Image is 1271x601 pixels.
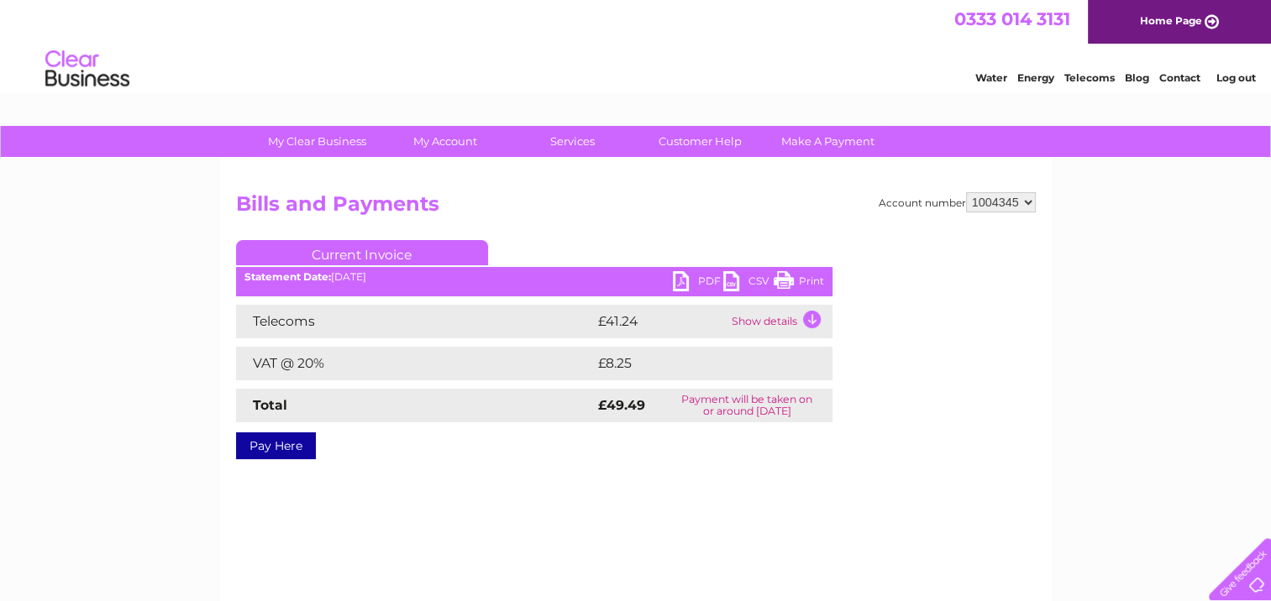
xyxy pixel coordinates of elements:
div: Account number [879,192,1036,212]
a: Make A Payment [759,126,897,157]
a: Print [774,271,824,295]
img: logo.png [45,44,130,95]
h2: Bills and Payments [236,192,1036,224]
td: VAT @ 20% [236,347,594,380]
a: Contact [1159,71,1200,84]
div: [DATE] [236,271,832,283]
a: CSV [723,271,774,295]
a: Telecoms [1064,71,1115,84]
td: Payment will be taken on or around [DATE] [661,389,832,422]
a: 0333 014 3131 [954,8,1070,29]
a: Services [503,126,642,157]
td: Show details [727,305,832,338]
a: My Account [376,126,514,157]
td: £8.25 [594,347,793,380]
td: £41.24 [594,305,727,338]
td: Telecoms [236,305,594,338]
a: Pay Here [236,432,316,459]
a: Current Invoice [236,240,488,265]
a: Blog [1125,71,1149,84]
a: PDF [673,271,723,295]
a: Water [975,71,1007,84]
div: Clear Business is a trading name of Verastar Limited (registered in [GEOGRAPHIC_DATA] No. 3667643... [239,9,1033,81]
a: Energy [1017,71,1054,84]
strong: £49.49 [598,397,645,413]
a: Log out [1216,71,1255,84]
a: Customer Help [631,126,769,157]
strong: Total [253,397,287,413]
b: Statement Date: [244,270,331,283]
a: My Clear Business [248,126,386,157]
